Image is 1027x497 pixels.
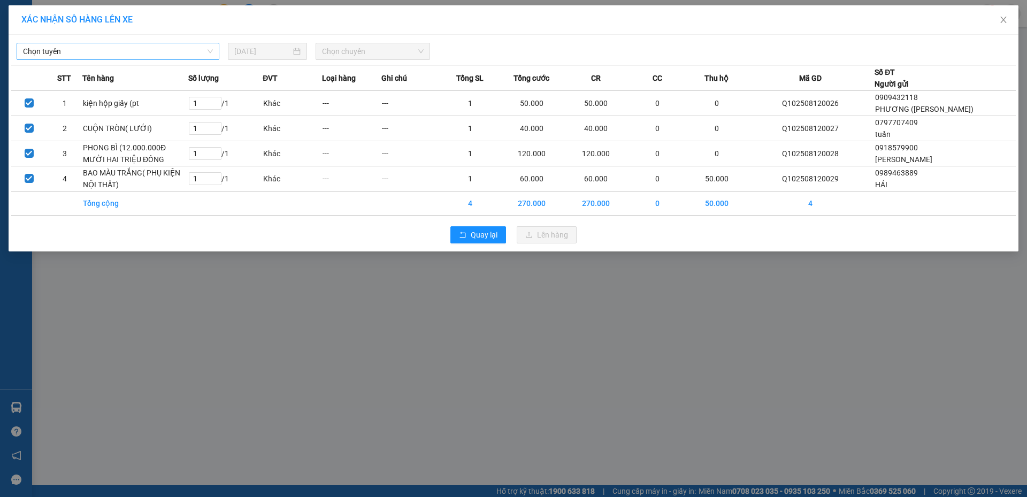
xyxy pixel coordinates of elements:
[322,116,381,141] td: ---
[564,166,628,192] td: 60.000
[381,166,441,192] td: ---
[47,91,83,116] td: 1
[188,91,263,116] td: / 1
[82,141,188,166] td: PHONG BÌ (12.000.000Đ MƯỜI HAI TRIỆU ĐỒNG
[500,166,564,192] td: 60.000
[263,141,322,166] td: Khác
[875,105,974,113] span: PHƯƠNG ([PERSON_NAME])
[322,166,381,192] td: ---
[628,91,687,116] td: 0
[459,231,466,240] span: rollback
[381,91,441,116] td: ---
[82,192,188,216] td: Tổng cộng
[441,116,500,141] td: 1
[500,116,564,141] td: 40.000
[747,166,875,192] td: Q102508120029
[564,91,628,116] td: 50.000
[747,116,875,141] td: Q102508120027
[381,72,407,84] span: Ghi chú
[322,72,356,84] span: Loại hàng
[82,166,188,192] td: BAO MÀU TRẮNG( PHỤ KIỆN NỘI THẤT)
[441,91,500,116] td: 1
[687,141,747,166] td: 0
[23,43,213,59] span: Chọn tuyến
[188,116,263,141] td: / 1
[875,180,887,189] span: HẢI
[988,5,1018,35] button: Close
[500,141,564,166] td: 120.000
[57,72,71,84] span: STT
[471,229,497,241] span: Quay lại
[687,166,747,192] td: 50.000
[21,14,133,25] span: XÁC NHẬN SỐ HÀNG LÊN XE
[263,72,278,84] span: ĐVT
[450,226,506,243] button: rollbackQuay lại
[687,116,747,141] td: 0
[875,118,918,127] span: 0797707409
[687,91,747,116] td: 0
[513,72,549,84] span: Tổng cước
[517,226,577,243] button: uploadLên hàng
[47,116,83,141] td: 2
[875,155,932,164] span: [PERSON_NAME]
[441,141,500,166] td: 1
[263,166,322,192] td: Khác
[188,166,263,192] td: / 1
[322,91,381,116] td: ---
[322,43,424,59] span: Chọn chuyến
[999,16,1008,24] span: close
[564,116,628,141] td: 40.000
[875,93,918,102] span: 0909432118
[500,91,564,116] td: 50.000
[322,141,381,166] td: ---
[628,116,687,141] td: 0
[591,72,601,84] span: CR
[875,130,891,139] span: tuấn
[47,141,83,166] td: 3
[564,141,628,166] td: 120.000
[747,141,875,166] td: Q102508120028
[875,66,909,90] div: Số ĐT Người gửi
[263,91,322,116] td: Khác
[381,116,441,141] td: ---
[381,141,441,166] td: ---
[263,116,322,141] td: Khác
[82,72,114,84] span: Tên hàng
[47,166,83,192] td: 4
[628,141,687,166] td: 0
[82,91,188,116] td: kiện hộp giấy (pt
[441,166,500,192] td: 1
[188,141,263,166] td: / 1
[747,91,875,116] td: Q102508120026
[456,72,484,84] span: Tổng SL
[747,192,875,216] td: 4
[628,166,687,192] td: 0
[188,72,219,84] span: Số lượng
[875,143,918,152] span: 0918579900
[234,45,291,57] input: 12/08/2025
[500,192,564,216] td: 270.000
[799,72,822,84] span: Mã GD
[687,192,747,216] td: 50.000
[875,169,918,177] span: 0989463889
[564,192,628,216] td: 270.000
[82,116,188,141] td: CUỘN TRÒN( LƯỚI)
[653,72,662,84] span: CC
[704,72,729,84] span: Thu hộ
[441,192,500,216] td: 4
[628,192,687,216] td: 0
